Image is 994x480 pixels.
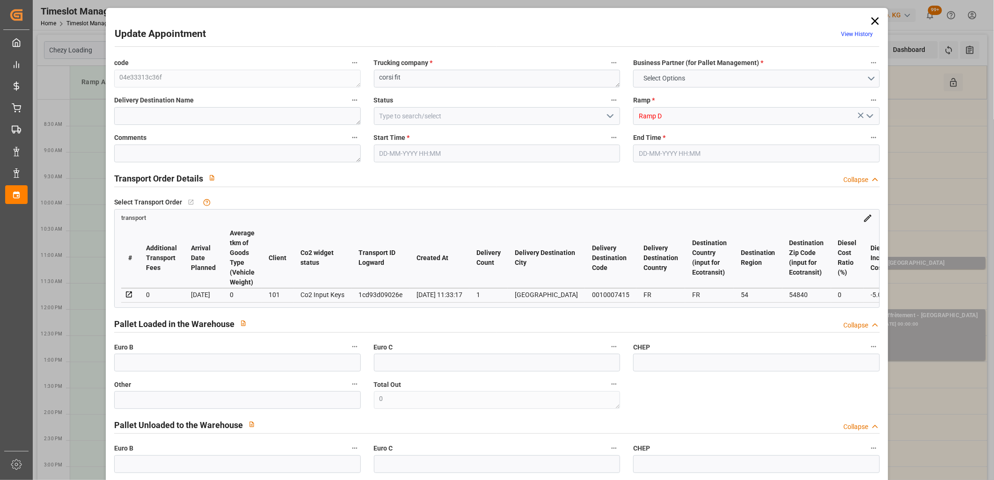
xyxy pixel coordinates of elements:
div: Collapse [843,320,868,330]
th: Arrival Date Planned [184,228,223,288]
span: transport [121,215,146,222]
th: # [121,228,139,288]
button: Other [349,378,361,390]
button: End Time * [868,131,880,144]
h2: Transport Order Details [114,172,203,185]
span: Euro C [374,444,393,453]
span: Total Out [374,380,402,390]
div: [DATE] 11:33:17 [417,289,462,300]
th: Co2 widget status [293,228,351,288]
h2: Update Appointment [115,27,206,42]
button: Delivery Destination Name [349,94,361,106]
div: Collapse [843,175,868,185]
input: DD-MM-YYYY HH:MM [633,145,880,162]
div: FR [643,289,678,300]
div: 1cd93d09026e [358,289,402,300]
div: 1 [476,289,501,300]
div: Co2 Input Keys [300,289,344,300]
div: FR [692,289,727,300]
button: Business Partner (for Pallet Management) * [868,57,880,69]
div: 0010007415 [592,289,629,300]
h2: Pallet Unloaded to the Warehouse [114,419,243,431]
span: Select Transport Order [114,197,182,207]
th: Average tkm of Goods Type (Vehicle Weight) [223,228,262,288]
button: open menu [603,109,617,124]
span: CHEP [633,444,650,453]
span: Delivery Destination Name [114,95,194,105]
th: Delivery Destination Code [585,228,636,288]
a: transport [121,214,146,221]
th: Diesel Cost Ratio (%) [831,228,864,288]
th: Destination Country (input for Ecotransit) [685,228,734,288]
button: View description [234,314,252,332]
div: 54 [741,289,775,300]
div: [GEOGRAPHIC_DATA] [515,289,578,300]
button: CHEP [868,442,880,454]
input: Type to search/select [633,107,880,125]
div: 0 [146,289,177,300]
button: Total Out [608,378,620,390]
button: open menu [633,70,880,87]
button: code [349,57,361,69]
button: Ramp * [868,94,880,106]
th: Delivery Count [469,228,508,288]
a: View History [841,31,873,37]
th: Destination Region [734,228,782,288]
th: Delivery Destination Country [636,228,685,288]
span: Other [114,380,131,390]
span: Euro B [114,444,133,453]
span: End Time [633,133,665,143]
input: DD-MM-YYYY HH:MM [374,145,621,162]
button: Start Time * [608,131,620,144]
div: -5.0501 [871,289,896,300]
div: 101 [269,289,286,300]
span: Comments [114,133,146,143]
button: Trucking company * [608,57,620,69]
textarea: 04e33313c36f [114,70,361,87]
button: Status [608,94,620,106]
button: CHEP [868,341,880,353]
button: View description [203,169,221,187]
th: Client [262,228,293,288]
button: open menu [862,109,877,124]
span: Ramp [633,95,655,105]
div: 54840 [789,289,824,300]
button: Euro C [608,442,620,454]
span: Euro C [374,342,393,352]
div: Collapse [843,422,868,432]
span: Status [374,95,394,105]
th: Additional Transport Fees [139,228,184,288]
span: Business Partner (for Pallet Management) [633,58,763,68]
span: code [114,58,129,68]
button: Comments [349,131,361,144]
button: Euro B [349,341,361,353]
textarea: corsi fit [374,70,621,87]
th: Diesel Incurred Cost [864,228,903,288]
textarea: 0 [374,391,621,409]
th: Destination Zip Code (input for Ecotransit) [782,228,831,288]
button: Euro B [349,442,361,454]
span: Euro B [114,342,133,352]
div: [DATE] [191,289,216,300]
th: Delivery Destination City [508,228,585,288]
span: Start Time [374,133,410,143]
div: 0 [230,289,255,300]
div: 0 [838,289,857,300]
button: Euro C [608,341,620,353]
span: Trucking company [374,58,433,68]
span: Select Options [639,73,690,83]
th: Created At [409,228,469,288]
h2: Pallet Loaded in the Warehouse [114,318,234,330]
input: Type to search/select [374,107,621,125]
span: CHEP [633,342,650,352]
button: View description [243,415,261,433]
th: Transport ID Logward [351,228,409,288]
